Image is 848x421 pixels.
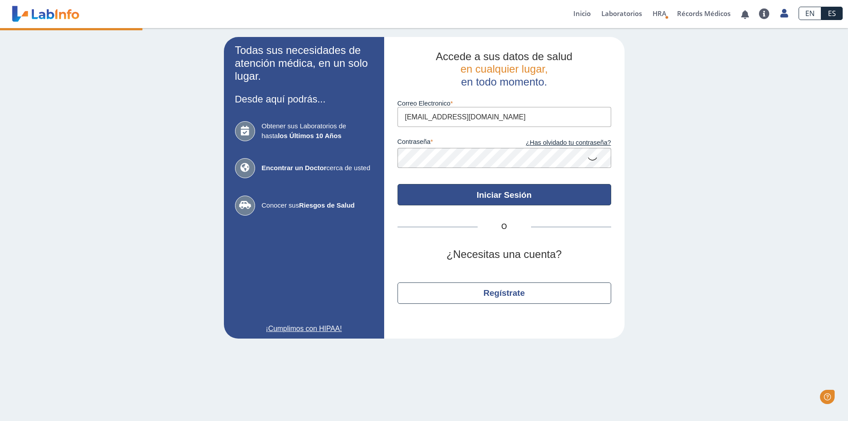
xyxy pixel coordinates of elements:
[262,121,373,141] span: Obtener sus Laboratorios de hasta
[460,63,548,75] span: en cualquier lugar,
[398,282,611,304] button: Regístrate
[653,9,666,18] span: HRA
[262,163,373,173] span: cerca de usted
[799,7,821,20] a: EN
[398,138,504,148] label: contraseña
[478,221,531,232] span: O
[769,386,838,411] iframe: Help widget launcher
[461,76,547,88] span: en todo momento.
[821,7,843,20] a: ES
[262,164,327,172] b: Encontrar un Doctor
[398,248,611,261] h2: ¿Necesitas una cuenta?
[278,132,341,139] b: los Últimos 10 Años
[235,44,373,82] h2: Todas sus necesidades de atención médica, en un solo lugar.
[299,201,355,209] b: Riesgos de Salud
[504,138,611,148] a: ¿Has olvidado tu contraseña?
[235,323,373,334] a: ¡Cumplimos con HIPAA!
[436,50,572,62] span: Accede a sus datos de salud
[262,200,373,211] span: Conocer sus
[235,94,373,105] h3: Desde aquí podrás...
[398,100,611,107] label: Correo Electronico
[398,184,611,205] button: Iniciar Sesión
